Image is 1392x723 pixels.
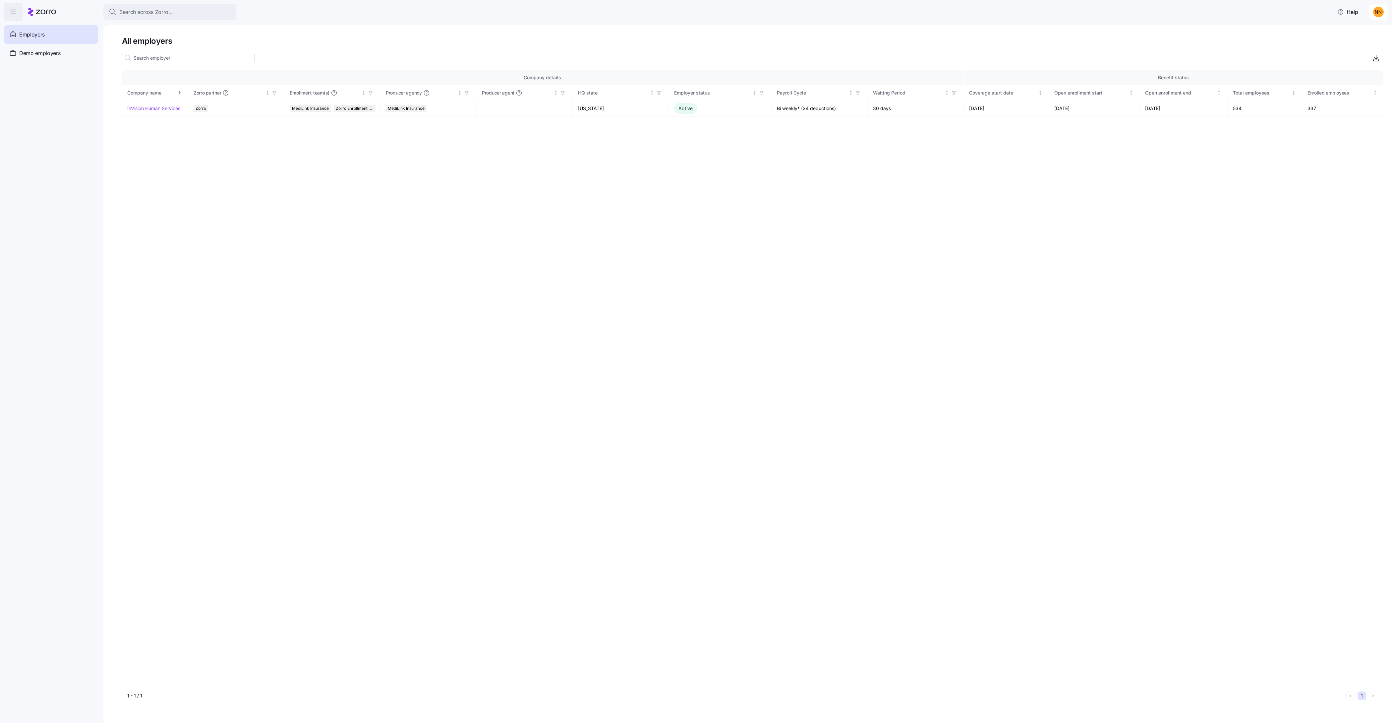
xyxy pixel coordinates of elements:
[573,85,669,100] th: HQ stateNot sorted
[127,692,1344,699] div: 1 - 1 / 1
[964,100,1049,117] td: [DATE]
[1369,691,1377,700] button: Next page
[969,74,1377,81] div: Benefit status
[678,105,693,111] span: Active
[1054,89,1128,97] div: Open enrollment start
[122,53,255,63] input: Search employer
[1038,91,1043,95] div: Not sorted
[177,91,182,95] div: Sorted ascending
[578,89,648,97] div: HQ state
[848,91,853,95] div: Not sorted
[1145,89,1216,97] div: Open enrollment end
[868,85,964,100] th: Waiting PeriodNot sorted
[553,91,558,95] div: Not sorted
[386,90,422,96] span: Producer agency
[772,100,868,117] td: Bi weekly* (24 deductions)
[1049,85,1140,100] th: Open enrollment startNot sorted
[1291,91,1296,95] div: Not sorted
[4,44,98,62] a: Demo employers
[103,4,236,20] button: Search across Zorro...
[1373,7,1384,17] img: 03df8804be8400ef86d83aae3e04acca
[380,85,477,100] th: Producer agencyNot sorted
[388,105,425,112] span: MediLink Insurance
[4,25,98,44] a: Employers
[127,89,176,97] div: Company name
[573,100,669,117] td: [US_STATE]
[119,8,173,16] span: Search across Zorro...
[1373,91,1377,95] div: Not sorted
[1217,91,1221,95] div: Not sorted
[752,91,757,95] div: Not sorted
[1302,85,1383,100] th: Enrolled employeesNot sorted
[361,91,366,95] div: Not sorted
[1346,691,1355,700] button: Previous page
[674,89,751,97] div: Employer status
[945,91,949,95] div: Not sorted
[127,74,957,81] div: Company details
[1228,85,1302,100] th: Total employeesNot sorted
[1332,5,1363,19] button: Help
[1233,89,1290,97] div: Total employees
[873,89,943,97] div: Waiting Period
[1140,85,1228,100] th: Open enrollment endNot sorted
[284,85,380,100] th: Enrollment team(s)Not sorted
[772,85,868,100] th: Payroll CycleNot sorted
[290,90,329,96] span: Enrollment team(s)
[122,85,188,100] th: Company nameSorted ascending
[669,85,772,100] th: Employer statusNot sorted
[188,85,284,100] th: Zorro partnerNot sorted
[127,105,180,112] a: InVision Human Services
[868,100,964,117] td: 30 days
[19,49,61,57] span: Demo employers
[1302,100,1383,117] td: 337
[1140,100,1228,117] td: [DATE]
[194,90,221,96] span: Zorro partner
[19,31,45,39] span: Employers
[777,89,847,97] div: Payroll Cycle
[122,36,1383,46] h1: All employers
[969,89,1037,97] div: Coverage start date
[1049,100,1140,117] td: [DATE]
[457,91,462,95] div: Not sorted
[477,85,573,100] th: Producer agentNot sorted
[482,90,514,96] span: Producer agent
[1307,90,1349,96] span: Enrolled employees
[1358,691,1366,700] button: 1
[1228,100,1302,117] td: 534
[650,91,654,95] div: Not sorted
[292,105,329,112] span: MediLink Insurance
[964,85,1049,100] th: Coverage start dateNot sorted
[1337,8,1358,16] span: Help
[336,105,373,112] span: Zorro Enrollment Team
[196,105,206,112] span: Zorro
[265,91,270,95] div: Not sorted
[1129,91,1133,95] div: Not sorted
